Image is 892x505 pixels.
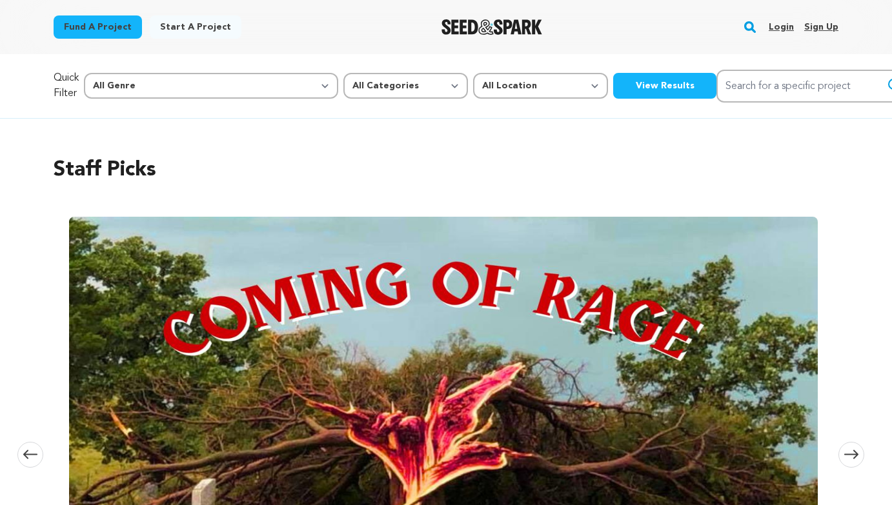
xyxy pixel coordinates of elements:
[769,17,794,37] a: Login
[54,155,838,186] h2: Staff Picks
[804,17,838,37] a: Sign up
[54,15,142,39] a: Fund a project
[441,19,543,35] a: Seed&Spark Homepage
[441,19,543,35] img: Seed&Spark Logo Dark Mode
[54,70,79,101] p: Quick Filter
[613,73,716,99] button: View Results
[150,15,241,39] a: Start a project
